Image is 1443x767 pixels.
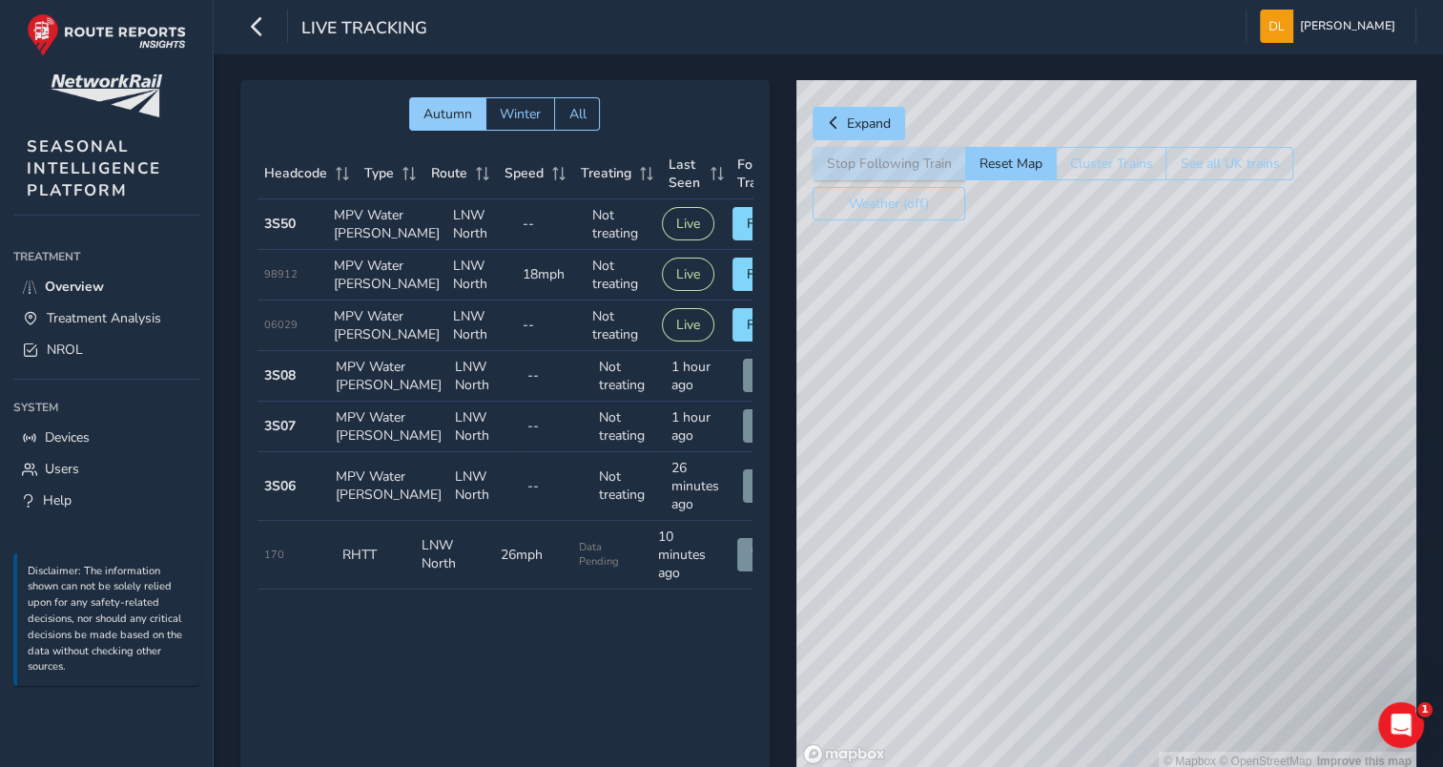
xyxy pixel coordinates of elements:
span: View [752,546,782,564]
span: Follow [747,265,789,283]
button: View [743,359,802,392]
span: All [568,105,586,123]
span: 98912 [264,267,298,281]
button: Live [662,308,714,342]
td: MPV Water [PERSON_NAME] [327,199,446,250]
button: View [743,469,802,503]
span: Headcode [264,164,327,182]
img: customer logo [51,74,162,117]
button: Autumn [409,97,485,131]
td: LNW North [448,402,521,452]
strong: 3S06 [264,477,296,495]
p: Disclaimer: The information shown can not be solely relied upon for any safety-related decisions,... [28,564,190,676]
td: MPV Water [PERSON_NAME] [329,402,448,452]
span: Treating [581,164,631,182]
td: 1 hour ago [665,402,737,452]
span: Expand [847,114,891,133]
span: Help [43,491,72,509]
td: Not treating [592,402,665,452]
span: 06029 [264,318,298,332]
button: Expand [813,107,905,140]
td: Not treating [592,351,665,402]
a: Users [13,453,199,485]
a: Help [13,485,199,516]
button: See all UK trains [1165,147,1293,180]
span: Treatment Analysis [47,309,161,327]
button: Follow [732,207,803,240]
button: Follow [732,308,803,342]
a: Treatment Analysis [13,302,199,334]
td: 10 minutes ago [651,521,731,590]
span: NROL [47,341,83,359]
span: Speed [505,164,544,182]
a: Overview [13,271,199,302]
td: MPV Water [PERSON_NAME] [327,250,446,301]
td: RHTT [336,521,415,590]
td: LNW North [448,452,521,521]
td: LNW North [446,301,516,351]
span: Type [364,164,394,182]
button: Reset Map [965,147,1056,180]
button: Winter [485,97,554,131]
button: View [743,409,802,443]
button: Follow [732,258,803,291]
td: -- [521,351,593,402]
span: Route [431,164,467,182]
td: LNW North [446,250,516,301]
span: 170 [264,548,284,562]
td: LNW North [446,199,516,250]
td: Not treating [586,301,655,351]
td: -- [516,199,586,250]
td: MPV Water [PERSON_NAME] [329,351,448,402]
span: Users [45,460,79,478]
div: System [13,393,199,422]
td: -- [516,301,586,351]
td: Not treating [592,452,665,521]
button: Live [662,258,714,291]
td: 26mph [494,521,573,590]
span: [PERSON_NAME] [1300,10,1395,43]
span: Data Pending [579,540,645,569]
td: 18mph [516,250,586,301]
td: 26 minutes ago [665,452,737,521]
span: Devices [45,428,90,446]
button: Live [662,207,714,240]
a: NROL [13,334,199,365]
td: MPV Water [PERSON_NAME] [329,452,448,521]
td: -- [521,452,593,521]
span: 1 [1417,702,1433,717]
td: LNW North [448,351,521,402]
span: Follow Train [737,155,783,192]
button: [PERSON_NAME] [1260,10,1402,43]
span: Follow [747,316,789,334]
button: Weather (off) [813,187,965,220]
span: SEASONAL INTELLIGENCE PLATFORM [27,135,161,201]
a: Devices [13,422,199,453]
span: Last Seen [669,155,704,192]
strong: 3S08 [264,366,296,384]
img: rr logo [27,13,186,56]
td: MPV Water [PERSON_NAME] [327,301,446,351]
td: -- [521,402,593,452]
span: Live Tracking [301,16,427,43]
button: Cluster Trains [1056,147,1165,180]
span: Follow [747,215,789,233]
td: 1 hour ago [665,351,737,402]
iframe: Intercom live chat [1378,702,1424,748]
td: Not treating [586,250,655,301]
img: diamond-layout [1260,10,1293,43]
button: View [737,538,796,571]
span: Winter [500,105,541,123]
button: All [554,97,600,131]
strong: 3S50 [264,215,296,233]
td: LNW North [415,521,494,590]
div: Treatment [13,242,199,271]
span: Overview [45,278,104,296]
strong: 3S07 [264,417,296,435]
td: Not treating [586,199,655,250]
span: Autumn [423,105,472,123]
